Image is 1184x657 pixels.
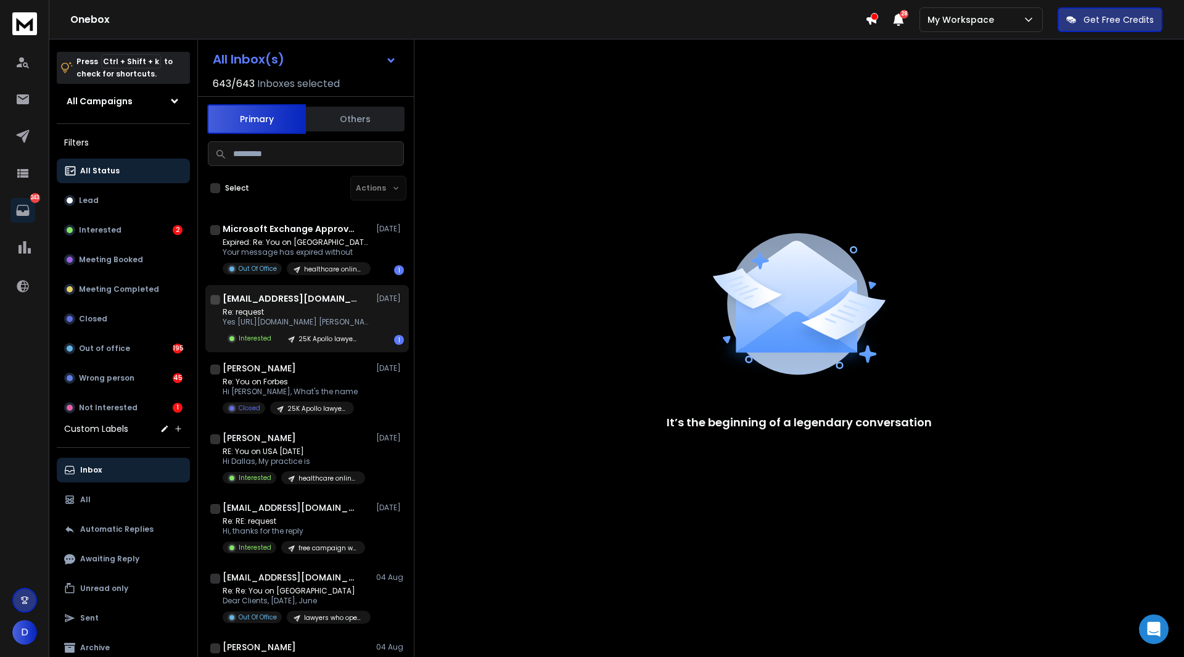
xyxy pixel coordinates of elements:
[223,641,296,653] h1: [PERSON_NAME]
[101,54,161,68] span: Ctrl + Shift + k
[79,255,143,265] p: Meeting Booked
[298,474,358,483] p: healthcare online billboards trial
[376,294,404,304] p: [DATE]
[376,363,404,373] p: [DATE]
[57,159,190,183] button: All Status
[223,223,358,235] h1: Microsoft Exchange Approval Assistant
[394,335,404,345] div: 1
[57,458,190,482] button: Inbox
[57,517,190,542] button: Automatic Replies
[57,277,190,302] button: Meeting Completed
[213,53,284,65] h1: All Inbox(s)
[225,183,249,193] label: Select
[57,606,190,630] button: Sent
[80,584,128,593] p: Unread only
[173,344,183,353] div: 195
[79,344,130,353] p: Out of office
[80,524,154,534] p: Automatic Replies
[173,225,183,235] div: 2
[223,292,358,305] h1: [EMAIL_ADDRESS][DOMAIN_NAME]
[223,571,358,584] h1: [EMAIL_ADDRESS][DOMAIN_NAME][PERSON_NAME]
[223,317,371,327] p: Yes [URL][DOMAIN_NAME] [PERSON_NAME] [STREET_ADDRESS][US_STATE],
[239,613,277,622] p: Out Of Office
[298,543,358,553] p: free campaign who didn't open 25$
[64,423,128,435] h3: Custom Labels
[306,105,405,133] button: Others
[76,56,173,80] p: Press to check for shortcuts.
[223,432,296,444] h1: [PERSON_NAME]
[80,643,110,653] p: Archive
[239,334,271,343] p: Interested
[376,224,404,234] p: [DATE]
[57,336,190,361] button: Out of office195
[223,247,371,257] p: Your message has expired without
[223,238,371,247] p: Expired: Re: You on [GEOGRAPHIC_DATA]
[239,543,271,552] p: Interested
[223,362,296,374] h1: [PERSON_NAME]
[1058,7,1162,32] button: Get Free Credits
[394,265,404,275] div: 1
[223,377,358,387] p: Re: You on Forbes
[57,134,190,151] h3: Filters
[57,247,190,272] button: Meeting Booked
[304,265,363,274] p: healthcare online billboards trial
[239,473,271,482] p: Interested
[223,526,365,536] p: Hi, thanks for the reply
[239,264,277,273] p: Out Of Office
[900,10,908,19] span: 28
[376,572,404,582] p: 04 Aug
[173,403,183,413] div: 1
[223,457,365,466] p: Hi Dallas, My practice is
[80,166,120,176] p: All Status
[223,596,371,606] p: Dear Clients, [DATE], June
[80,613,99,623] p: Sent
[1139,614,1169,644] div: Open Intercom Messenger
[213,76,255,91] span: 643 / 643
[223,516,365,526] p: Re: RE: request
[10,198,35,223] a: 243
[667,414,932,431] p: It’s the beginning of a legendary conversation
[79,196,99,205] p: Lead
[70,12,865,27] h1: Onebox
[223,307,371,317] p: Re: request
[304,613,363,622] p: lawyers who opened $25 - now FREE
[57,307,190,331] button: Closed
[12,620,37,645] button: D
[376,642,404,652] p: 04 Aug
[173,373,183,383] div: 45
[207,104,306,134] button: Primary
[223,502,358,514] h1: [EMAIL_ADDRESS][DOMAIN_NAME]
[239,403,260,413] p: Closed
[57,395,190,420] button: Not Interested1
[12,12,37,35] img: logo
[927,14,999,26] p: My Workspace
[376,433,404,443] p: [DATE]
[223,387,358,397] p: Hi [PERSON_NAME], What's the name
[298,334,358,344] p: 25K Apollo lawyers
[67,95,133,107] h1: All Campaigns
[203,47,406,72] button: All Inbox(s)
[57,89,190,114] button: All Campaigns
[376,503,404,513] p: [DATE]
[257,76,340,91] h3: Inboxes selected
[223,447,365,457] p: RE: You on USA [DATE]
[80,554,139,564] p: Awaiting Reply
[80,465,102,475] p: Inbox
[79,403,138,413] p: Not Interested
[57,188,190,213] button: Lead
[223,586,371,596] p: Re: Re: You on [GEOGRAPHIC_DATA]
[57,366,190,390] button: Wrong person45
[57,218,190,242] button: Interested2
[80,495,91,505] p: All
[57,487,190,512] button: All
[30,193,40,203] p: 243
[57,547,190,571] button: Awaiting Reply
[1083,14,1154,26] p: Get Free Credits
[79,284,159,294] p: Meeting Completed
[57,576,190,601] button: Unread only
[79,225,121,235] p: Interested
[79,373,134,383] p: Wrong person
[79,314,107,324] p: Closed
